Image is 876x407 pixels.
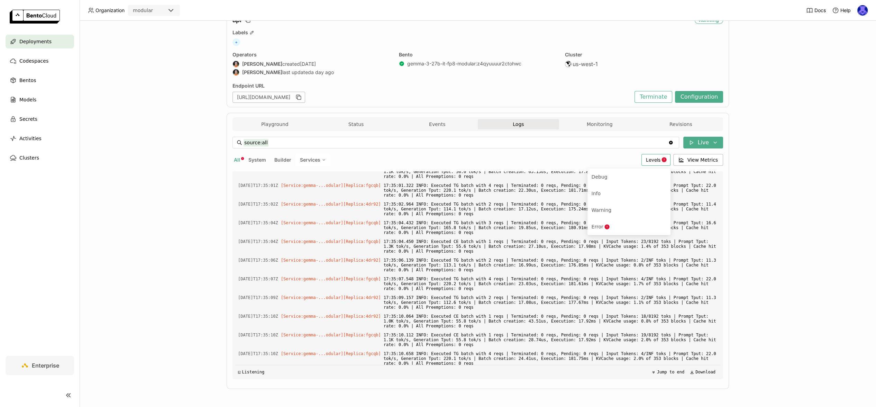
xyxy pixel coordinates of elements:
span: ◱ [238,370,240,374]
span: 17:35:10.112 INFO: Executed CE batch with 1 reqs | Terminated: 0 reqs, Pending: 0 reqs | Input To... [384,331,718,349]
span: [Replica:fgcqb] [343,277,381,281]
span: Debug [592,174,608,180]
span: 17:35:01.322 INFO: Executed TG batch with 4 reqs | Terminated: 0 reqs, Pending: 0 reqs | Input To... [384,182,718,199]
div: Cluster [565,52,723,58]
svg: Clear value [668,140,674,145]
span: Codespaces [19,57,48,65]
span: Docs [814,7,826,13]
span: Builder [274,157,291,163]
span: [Replica:fgcqb] [343,351,381,356]
span: 2025-09-19T17:35:07.548Z [238,275,278,283]
span: Logs [513,121,524,127]
span: Deployments [19,37,52,46]
span: 2025-09-19T17:35:10.658Z [238,350,278,358]
img: logo [10,10,60,24]
span: us-west-1 [573,61,598,67]
button: Playground [234,119,316,129]
span: 17:35:04.432 INFO: Executed TG batch with 3 reqs | Terminated: 0 reqs, Pending: 0 reqs | Input To... [384,219,718,236]
a: gemma-3-27b-it-fp8-modular:z4qyuuuur2ctohwc [407,61,521,67]
span: Clusters [19,154,39,162]
input: Search [244,137,668,148]
span: Error [592,224,603,229]
button: Configuration [675,91,723,103]
span: [Service:gemma-...odular] [281,202,344,207]
span: Activities [19,134,42,143]
span: [Service:gemma-...odular] [281,258,344,263]
button: Builder [273,155,293,164]
span: 17:35:10.658 INFO: Executed TG batch with 4 reqs | Terminated: 0 reqs, Pending: 0 reqs | Input To... [384,350,718,367]
span: [Service:gemma-...odular] [281,351,344,356]
button: Revisions [640,119,721,129]
strong: [PERSON_NAME] [242,69,282,75]
span: 2025-09-19T17:35:01.322Z [238,182,278,189]
span: View Metrics [687,156,718,163]
span: [Service:gemma-...odular] [281,239,344,244]
button: Terminate [635,91,672,103]
span: [Service:gemma-...odular] [281,314,344,319]
span: [Replica:4dr92] [343,258,381,263]
div: Levels [641,154,670,166]
button: Status [316,119,397,129]
button: Monitoring [559,119,640,129]
span: 2025-09-19T17:35:02.964Z [238,200,278,208]
span: Services [300,157,320,163]
div: Bento [399,52,557,58]
img: Newton Jain [857,5,868,16]
img: Sean Sheng [233,61,239,67]
span: [DATE] [300,61,316,67]
img: Sean Sheng [233,69,239,75]
div: last updated [232,69,391,76]
strong: [PERSON_NAME] [242,61,282,67]
span: [Replica:fgcqb] [343,333,381,337]
span: 17:35:04.450 INFO: Executed CE batch with 1 reqs | Terminated: 0 reqs, Pending: 0 reqs | Input To... [384,238,718,255]
span: [Service:gemma-...odular] [281,277,344,281]
div: created [232,61,391,67]
span: [Service:gemma-...odular] [281,220,344,225]
button: All [232,155,241,164]
span: [Replica:fgcqb] [343,220,381,225]
span: [Replica:4dr92] [343,295,381,300]
div: [URL][DOMAIN_NAME] [232,92,305,103]
span: [Service:gemma-...odular] [281,333,344,337]
span: Secrets [19,115,37,123]
a: Codespaces [6,54,74,68]
span: 2025-09-19T17:35:10.113Z [238,331,278,339]
span: [Replica:fgcqb] [343,239,381,244]
span: + [232,38,240,46]
span: Enterprise [32,362,59,369]
div: Listening [238,370,264,374]
span: System [248,157,266,163]
span: 2025-09-19T17:35:10.064Z [238,313,278,320]
span: All [234,157,240,163]
button: Events [396,119,478,129]
span: 17:35:06.139 INFO: Executed TG batch with 2 reqs | Terminated: 0 reqs, Pending: 0 reqs | Input To... [384,256,718,274]
span: 17:35:07.548 INFO: Executed TG batch with 4 reqs | Terminated: 0 reqs, Pending: 0 reqs | Input To... [384,275,718,292]
button: Live [683,137,723,148]
span: 17:35:02.964 INFO: Executed TG batch with 2 reqs | Terminated: 0 reqs, Pending: 0 reqs | Input To... [384,200,718,218]
span: Help [840,7,851,13]
a: Bentos [6,73,74,87]
span: [Replica:4dr92] [343,314,381,319]
a: Secrets [6,112,74,126]
span: 17:35:01.008 INFO: Executed CE batch with 1 reqs | Terminated: 0 reqs, Pending: 0 reqs | Input To... [384,163,718,180]
ul: Menu [587,169,670,235]
span: 17:35:10.064 INFO: Executed CE batch with 1 reqs | Terminated: 0 reqs, Pending: 0 reqs | Input To... [384,313,718,330]
span: [Service:gemma-...odular] [281,295,344,300]
div: Help [832,7,851,14]
span: 2025-09-19T17:35:09.157Z [238,294,278,301]
span: [Service:gemma-...odular] [281,183,344,188]
span: Info [592,191,601,196]
span: [Replica:fgcqb] [343,183,381,188]
span: a day ago [311,69,334,75]
a: Deployments [6,35,74,48]
div: Endpoint URL [232,83,631,89]
button: View Metrics [673,154,723,166]
a: Activities [6,132,74,145]
span: 2025-09-19T17:35:04.433Z [238,219,278,227]
div: Labels [232,29,723,36]
a: Enterprise [6,356,74,375]
div: Operators [232,52,391,58]
span: 2025-09-19T17:35:06.140Z [238,256,278,264]
span: Organization [95,7,125,13]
